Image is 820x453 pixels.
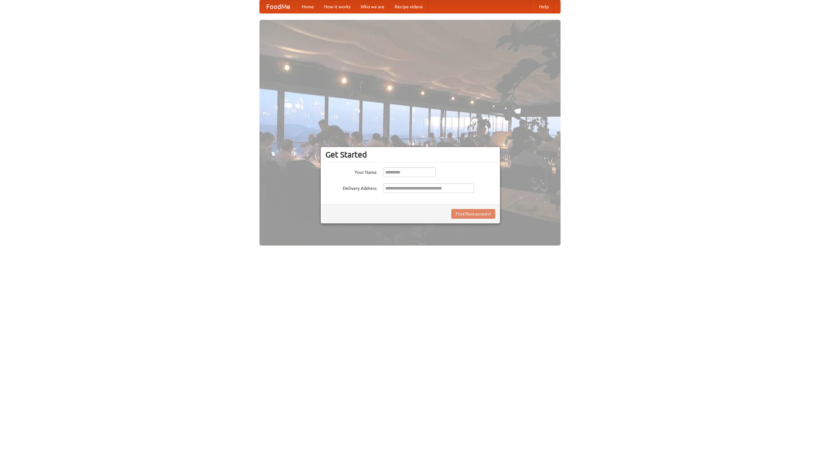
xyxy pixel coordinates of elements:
a: How it works [319,0,356,13]
button: Find Restaurants! [451,209,495,219]
a: Who we are [356,0,389,13]
label: Delivery Address [325,183,377,191]
a: Help [534,0,554,13]
a: FoodMe [260,0,297,13]
a: Recipe videos [389,0,428,13]
label: Your Name [325,167,377,175]
a: Home [297,0,319,13]
h3: Get Started [325,150,495,159]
